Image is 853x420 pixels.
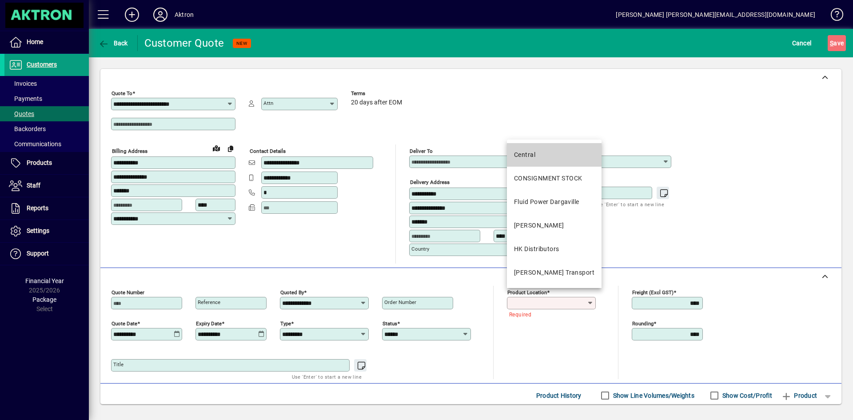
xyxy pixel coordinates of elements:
[9,80,37,87] span: Invoices
[27,38,43,45] span: Home
[198,299,220,305] mat-label: Reference
[507,214,602,237] mat-option: HAMILTON
[223,141,238,156] button: Copy to Delivery address
[514,268,594,277] div: [PERSON_NAME] Transport
[27,182,40,189] span: Staff
[144,36,224,50] div: Customer Quote
[4,136,89,152] a: Communications
[280,320,291,326] mat-label: Type
[280,289,304,295] mat-label: Quoted by
[4,76,89,91] a: Invoices
[27,250,49,257] span: Support
[611,391,694,400] label: Show Line Volumes/Weights
[781,388,817,403] span: Product
[514,150,535,160] div: Central
[4,243,89,265] a: Support
[263,100,273,106] mat-label: Attn
[509,309,589,319] mat-error: Required
[4,175,89,197] a: Staff
[830,40,833,47] span: S
[4,106,89,121] a: Quotes
[4,31,89,53] a: Home
[616,8,815,22] div: [PERSON_NAME] [PERSON_NAME][EMAIL_ADDRESS][DOMAIN_NAME]
[27,159,52,166] span: Products
[112,320,137,326] mat-label: Quote date
[112,289,144,295] mat-label: Quote number
[830,36,844,50] span: ave
[777,388,821,404] button: Product
[351,99,402,106] span: 20 days after EOM
[514,244,559,254] div: HK Distributors
[9,110,34,117] span: Quotes
[533,388,585,404] button: Product History
[383,320,397,326] mat-label: Status
[410,148,433,154] mat-label: Deliver To
[9,140,61,148] span: Communications
[507,237,602,261] mat-option: HK Distributors
[292,372,362,382] mat-hint: Use 'Enter' to start a new line
[27,227,49,234] span: Settings
[507,167,602,190] mat-option: CONSIGNMENT STOCK
[4,91,89,106] a: Payments
[351,91,404,96] span: Terms
[236,40,247,46] span: NEW
[25,277,64,284] span: Financial Year
[790,35,814,51] button: Cancel
[27,61,57,68] span: Customers
[514,221,564,230] div: [PERSON_NAME]
[89,35,138,51] app-page-header-button: Back
[9,95,42,102] span: Payments
[507,289,547,295] mat-label: Product location
[4,197,89,220] a: Reports
[632,320,654,326] mat-label: Rounding
[113,361,124,368] mat-label: Title
[632,289,674,295] mat-label: Freight (excl GST)
[828,35,846,51] button: Save
[507,190,602,214] mat-option: Fluid Power Dargaville
[514,174,582,183] div: CONSIGNMENT STOCK
[384,299,416,305] mat-label: Order number
[175,8,194,22] div: Aktron
[4,220,89,242] a: Settings
[9,125,46,132] span: Backorders
[112,90,132,96] mat-label: Quote To
[32,296,56,303] span: Package
[27,204,48,212] span: Reports
[146,7,175,23] button: Profile
[98,40,128,47] span: Back
[514,197,579,207] div: Fluid Power Dargaville
[792,36,812,50] span: Cancel
[721,391,772,400] label: Show Cost/Profit
[536,388,582,403] span: Product History
[411,246,429,252] mat-label: Country
[196,320,222,326] mat-label: Expiry date
[594,199,664,209] mat-hint: Use 'Enter' to start a new line
[96,35,130,51] button: Back
[507,143,602,167] mat-option: Central
[4,152,89,174] a: Products
[4,121,89,136] a: Backorders
[118,7,146,23] button: Add
[209,141,223,155] a: View on map
[507,261,602,284] mat-option: T. Croft Transport
[824,2,842,31] a: Knowledge Base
